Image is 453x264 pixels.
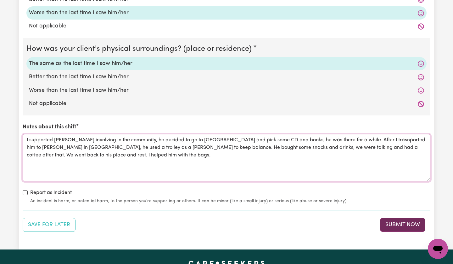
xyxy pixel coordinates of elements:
label: Better than the last time I saw him/her [29,73,424,81]
label: Not applicable [29,100,424,108]
legend: How was your client's physical surroundings? (place or residence) [26,43,254,55]
label: Not applicable [29,22,424,30]
label: The same as the last time I saw him/her [29,60,424,68]
button: Submit your job report [380,218,425,232]
textarea: I supported [PERSON_NAME] involving in the community, he decided to go to [GEOGRAPHIC_DATA] and p... [23,134,430,181]
button: Save your job report [23,218,75,232]
label: Report as Incident [30,189,72,197]
label: Worse than the last time I saw him/her [29,9,424,17]
iframe: Button to launch messaging window [428,239,448,259]
label: Notes about this shift [23,123,76,131]
label: Worse than the last time I saw him/her [29,86,424,95]
small: An incident is harm, or potential harm, to the person you're supporting or others. It can be mino... [30,198,430,204]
